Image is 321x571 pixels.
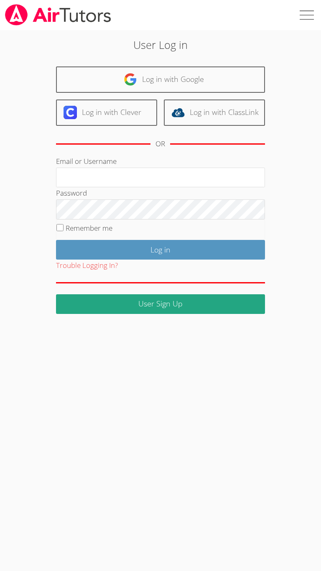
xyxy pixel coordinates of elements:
a: Log in with ClassLink [164,99,265,126]
img: airtutors_banner-c4298cdbf04f3fff15de1276eac7730deb9818008684d7c2e4769d2f7ddbe033.png [4,4,112,25]
a: User Sign Up [56,294,265,314]
a: Log in with Google [56,66,265,93]
img: clever-logo-6eab21bc6e7a338710f1a6ff85c0baf02591cd810cc4098c63d3a4b26e2feb20.svg [64,106,77,119]
img: classlink-logo-d6bb404cc1216ec64c9a2012d9dc4662098be43eaf13dc465df04b49fa7ab582.svg [171,106,185,119]
label: Email or Username [56,156,117,166]
label: Password [56,188,87,198]
img: google-logo-50288ca7cdecda66e5e0955fdab243c47b7ad437acaf1139b6f446037453330a.svg [124,73,137,86]
label: Remember me [66,223,112,233]
input: Log in [56,240,265,260]
div: OR [155,138,165,150]
button: Trouble Logging In? [56,260,118,272]
h2: User Log in [45,37,276,53]
a: Log in with Clever [56,99,157,126]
